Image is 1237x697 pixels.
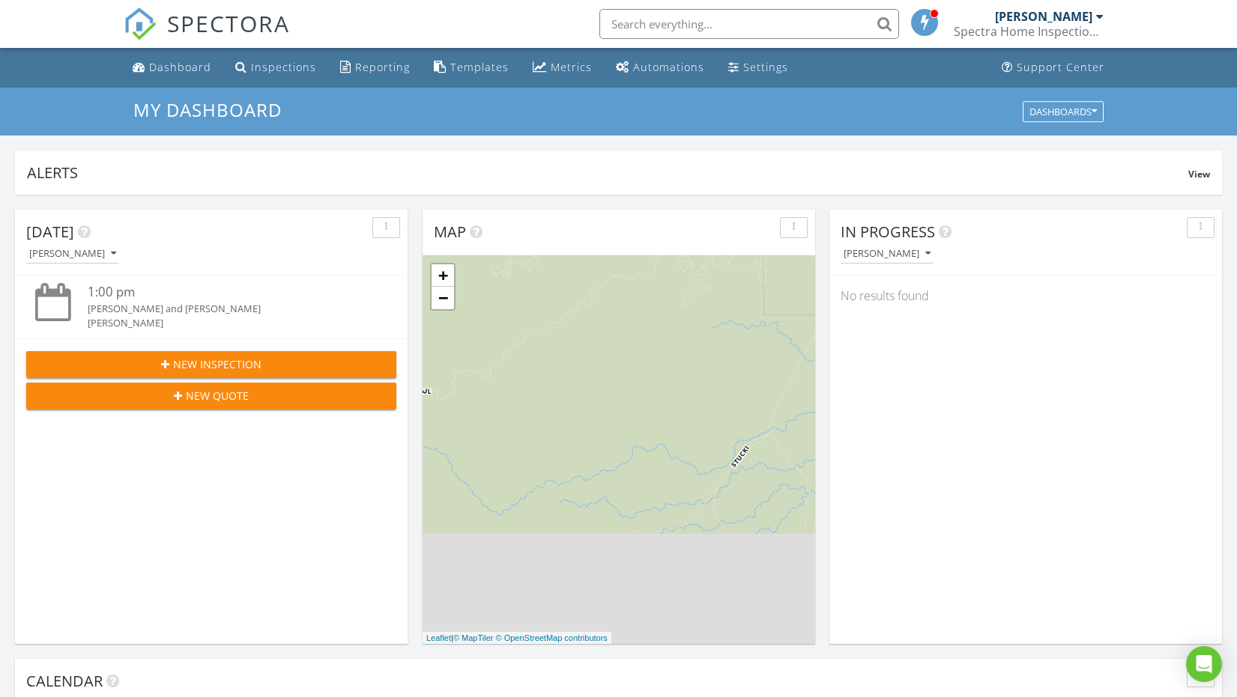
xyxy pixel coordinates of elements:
div: 1:00 pm [88,283,366,302]
a: © OpenStreetMap contributors [496,633,608,642]
span: Map [434,222,466,242]
span: New Quote [186,388,249,404]
div: [PERSON_NAME] [995,9,1092,24]
div: Open Intercom Messenger [1186,646,1222,682]
button: Dashboards [1023,101,1104,122]
a: SPECTORA [124,20,290,52]
span: [DATE] [26,222,74,242]
div: [PERSON_NAME] and [PERSON_NAME] [88,302,366,316]
span: New Inspection [173,356,261,372]
img: The Best Home Inspection Software - Spectora [124,7,157,40]
a: Inspections [229,54,322,82]
div: Settings [743,60,788,74]
div: [PERSON_NAME] [88,316,366,330]
button: [PERSON_NAME] [26,244,119,264]
span: SPECTORA [167,7,290,39]
button: [PERSON_NAME] [841,244,934,264]
a: Leaflet [426,633,451,642]
button: New Inspection [26,351,396,378]
div: No results found [829,276,1222,316]
div: Templates [450,60,509,74]
div: Alerts [27,162,1188,183]
div: Dashboard [149,60,211,74]
a: Metrics [527,54,598,82]
a: © MapTiler [453,633,494,642]
input: Search everything... [599,9,899,39]
a: Zoom in [432,264,454,287]
div: [PERSON_NAME] [844,249,931,259]
span: My Dashboard [133,97,282,122]
div: [PERSON_NAME] [29,249,116,259]
a: Support Center [996,54,1110,82]
button: New Quote [26,383,396,410]
div: Spectra Home Inspection, LLC [954,24,1104,39]
a: Reporting [334,54,416,82]
div: Dashboards [1029,106,1097,117]
a: Dashboard [127,54,217,82]
a: Automations (Basic) [610,54,710,82]
span: Calendar [26,671,103,691]
div: Reporting [355,60,410,74]
span: View [1188,168,1210,180]
div: Inspections [251,60,316,74]
div: Support Center [1017,60,1104,74]
div: Metrics [551,60,592,74]
div: | [423,632,611,645]
div: Automations [633,60,704,74]
a: Zoom out [432,287,454,309]
a: Templates [428,54,515,82]
span: In Progress [841,222,935,242]
a: Settings [722,54,794,82]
